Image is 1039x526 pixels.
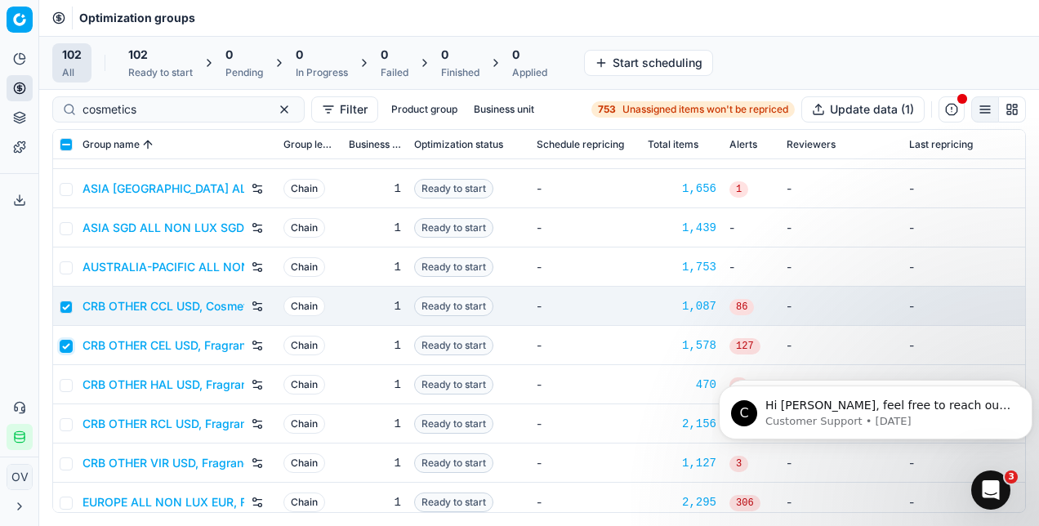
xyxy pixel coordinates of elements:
[729,138,757,151] span: Alerts
[283,138,336,151] span: Group level
[648,138,698,151] span: Total items
[801,96,925,123] button: Update data (1)
[537,138,624,151] span: Schedule repricing
[780,208,903,247] td: -
[648,416,716,432] div: 2,156
[311,96,378,123] button: Filter
[128,66,193,79] div: Ready to start
[648,337,716,354] a: 1,578
[82,337,244,354] a: CRB OTHER CEL USD, Fragrances & Cosmetics
[530,444,641,483] td: -
[414,218,493,238] span: Ready to start
[729,181,748,198] span: 1
[349,298,401,314] div: 1
[441,66,479,79] div: Finished
[584,50,713,76] button: Start scheduling
[225,66,263,79] div: Pending
[283,179,325,198] span: Chain
[82,138,140,151] span: Group name
[648,220,716,236] div: 1,439
[467,100,541,119] button: Business unit
[787,138,836,151] span: Reviewers
[82,101,261,118] input: Search
[296,47,303,63] span: 0
[82,298,244,314] a: CRB OTHER CCL USD, Cosmetics
[62,66,82,79] div: All
[349,138,401,151] span: Business unit
[414,336,493,355] span: Ready to start
[7,465,32,489] span: OV
[648,298,716,314] a: 1,087
[723,247,780,287] td: -
[530,247,641,287] td: -
[414,414,493,434] span: Ready to start
[530,326,641,365] td: -
[349,220,401,236] div: 1
[909,138,973,151] span: Last repricing
[780,169,903,208] td: -
[780,483,903,522] td: -
[82,494,244,510] a: EUROPE ALL NON LUX EUR, Fragrances & Cosmetics
[648,377,716,393] div: 470
[530,208,641,247] td: -
[414,138,503,151] span: Optimization status
[622,103,788,116] span: Unassigned items won't be repriced
[414,493,493,512] span: Ready to start
[381,66,408,79] div: Failed
[283,257,325,277] span: Chain
[591,101,795,118] a: 753Unassigned items won't be repriced
[903,326,1025,365] td: -
[648,259,716,275] a: 1,753
[414,257,493,277] span: Ready to start
[82,259,244,275] a: AUSTRALIA-PACIFIC ALL NON LUX AUS, Fragrances & Cosmetics
[530,287,641,326] td: -
[385,100,464,119] button: Product group
[530,169,641,208] td: -
[296,66,348,79] div: In Progress
[712,351,1039,466] iframe: Intercom notifications message
[82,377,244,393] a: CRB OTHER HAL USD, Fragrances & Cosmetics
[414,296,493,316] span: Ready to start
[82,220,244,236] a: ASIA SGD ALL NON LUX SGD, Fragrances & Cosmetics
[82,416,244,432] a: CRB OTHER RCL USD, Fragrances & Cosmetics
[283,336,325,355] span: Chain
[648,455,716,471] div: 1,127
[903,247,1025,287] td: -
[82,181,244,197] a: ASIA [GEOGRAPHIC_DATA] ALL NON LUX CHINA, Fragrances & Cosmetics
[903,208,1025,247] td: -
[79,10,195,26] span: Optimization groups
[349,416,401,432] div: 1
[225,47,233,63] span: 0
[530,483,641,522] td: -
[780,247,903,287] td: -
[283,375,325,394] span: Chain
[903,483,1025,522] td: -
[648,494,716,510] a: 2,295
[349,455,401,471] div: 1
[729,299,754,315] span: 86
[349,494,401,510] div: 1
[648,181,716,197] a: 1,656
[349,181,401,197] div: 1
[723,208,780,247] td: -
[283,218,325,238] span: Chain
[512,47,519,63] span: 0
[128,47,148,63] span: 102
[903,287,1025,326] td: -
[140,136,156,153] button: Sorted by Group name ascending
[414,179,493,198] span: Ready to start
[512,66,547,79] div: Applied
[598,103,616,116] strong: 753
[729,338,760,354] span: 127
[414,453,493,473] span: Ready to start
[283,493,325,512] span: Chain
[903,169,1025,208] td: -
[349,259,401,275] div: 1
